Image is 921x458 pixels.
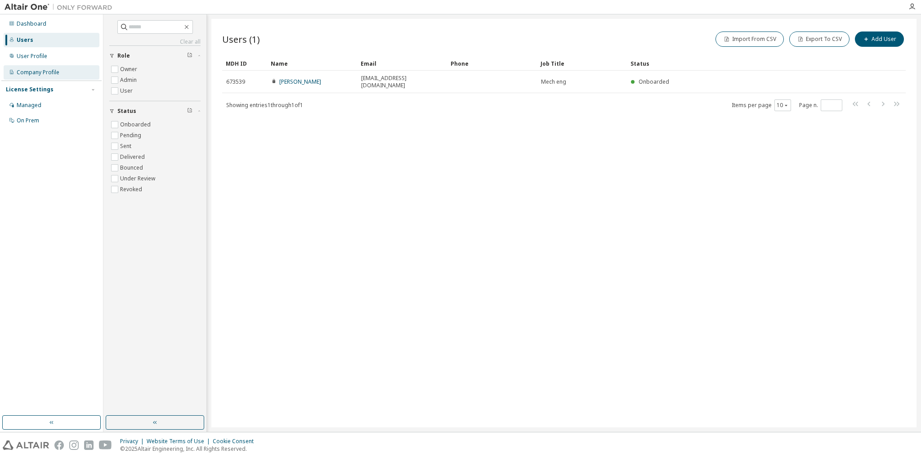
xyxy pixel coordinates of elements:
[451,56,533,71] div: Phone
[120,64,139,75] label: Owner
[639,78,669,85] span: Onboarded
[120,445,259,453] p: © 2025 Altair Engineering, Inc. All Rights Reserved.
[109,101,201,121] button: Status
[120,141,133,152] label: Sent
[361,56,443,71] div: Email
[6,86,54,93] div: License Settings
[84,440,94,450] img: linkedin.svg
[213,438,259,445] div: Cookie Consent
[147,438,213,445] div: Website Terms of Use
[120,75,139,85] label: Admin
[279,78,321,85] a: [PERSON_NAME]
[732,99,791,111] span: Items per page
[109,38,201,45] a: Clear all
[120,438,147,445] div: Privacy
[17,36,33,44] div: Users
[777,102,789,109] button: 10
[120,162,145,173] label: Bounced
[117,52,130,59] span: Role
[117,108,136,115] span: Status
[187,108,192,115] span: Clear filter
[715,31,784,47] button: Import From CSV
[541,56,623,71] div: Job Title
[3,440,49,450] img: altair_logo.svg
[120,130,143,141] label: Pending
[17,20,46,27] div: Dashboard
[789,31,849,47] button: Export To CSV
[226,56,264,71] div: MDH ID
[99,440,112,450] img: youtube.svg
[120,184,144,195] label: Revoked
[222,33,260,45] span: Users (1)
[855,31,904,47] button: Add User
[54,440,64,450] img: facebook.svg
[4,3,117,12] img: Altair One
[17,102,41,109] div: Managed
[17,69,59,76] div: Company Profile
[226,101,303,109] span: Showing entries 1 through 1 of 1
[17,117,39,124] div: On Prem
[271,56,353,71] div: Name
[799,99,842,111] span: Page n.
[120,85,134,96] label: User
[120,173,157,184] label: Under Review
[187,52,192,59] span: Clear filter
[69,440,79,450] img: instagram.svg
[630,56,859,71] div: Status
[361,75,443,89] span: [EMAIL_ADDRESS][DOMAIN_NAME]
[120,152,147,162] label: Delivered
[109,46,201,66] button: Role
[541,78,566,85] span: Mech eng
[120,119,152,130] label: Onboarded
[226,78,245,85] span: 673539
[17,53,47,60] div: User Profile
